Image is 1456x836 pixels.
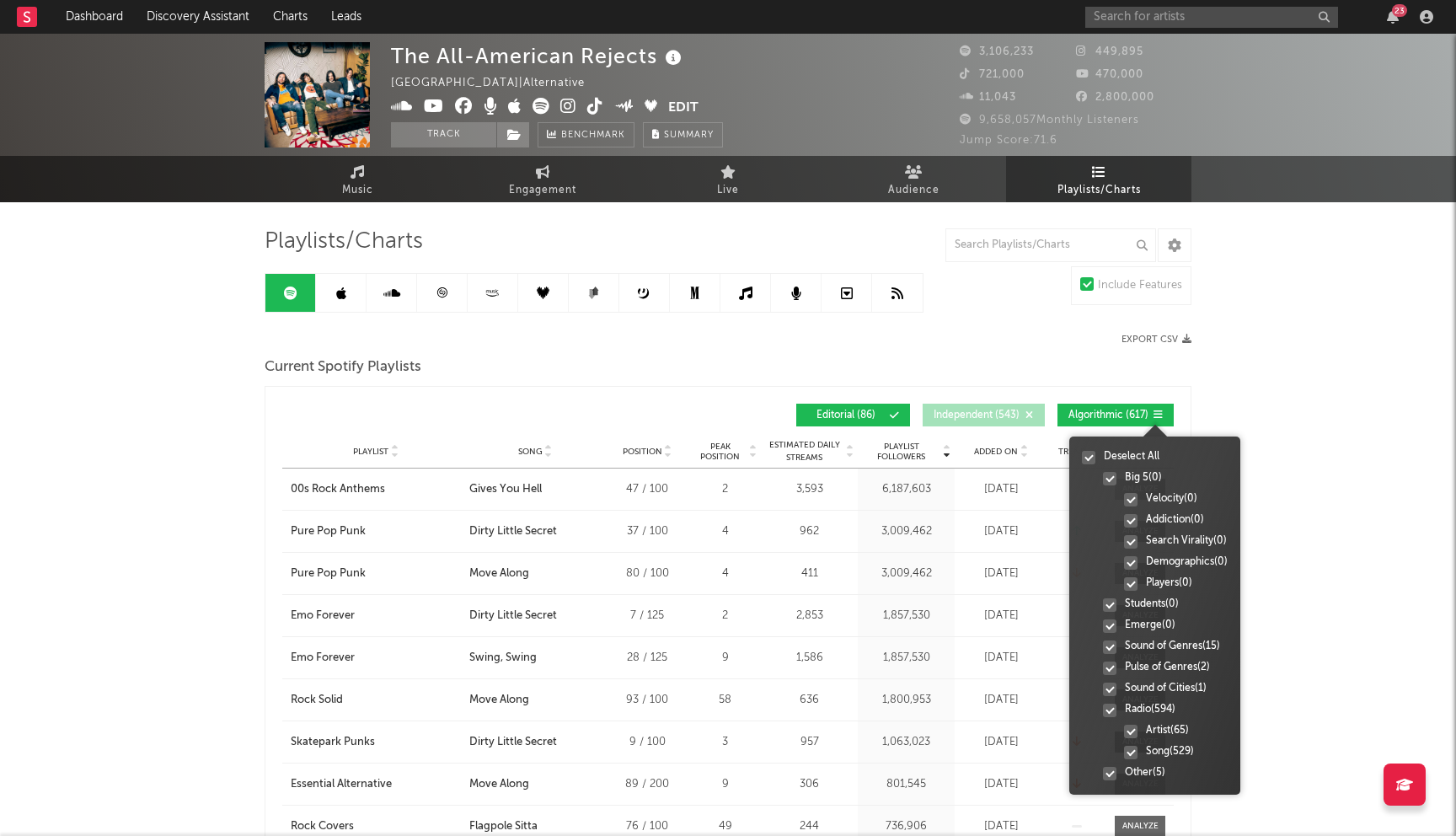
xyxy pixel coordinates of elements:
div: Essential Alternative [291,776,392,793]
div: Dirty Little Secret [469,608,557,624]
div: 2 [693,481,757,498]
div: Addiction ( 0 ) [1146,512,1228,528]
div: Move Along [469,692,529,709]
div: 962 [765,523,854,540]
div: [DATE] [959,650,1043,667]
div: [DATE] [959,523,1043,540]
span: Song [518,447,543,457]
div: 3 [693,734,757,751]
span: Playlist [353,447,388,457]
span: 721,000 [960,69,1025,80]
div: Move Along [469,776,529,793]
a: Engagement [450,156,635,202]
div: 7 / 125 [609,608,685,624]
div: Gives You Hell [469,481,542,498]
div: Flagpole Sitta [469,818,538,835]
div: [DATE] [959,565,1043,582]
button: 23 [1387,10,1399,24]
div: 80 / 100 [609,565,685,582]
button: Editorial(86) [796,404,910,426]
div: Players ( 0 ) [1146,576,1228,591]
div: Skatepark Punks [291,734,375,751]
div: [DATE] [959,734,1043,751]
a: Live [635,156,821,202]
div: Include Features [1098,276,1182,296]
span: Live [717,180,739,201]
div: [DATE] [959,692,1043,709]
div: 23 [1392,4,1407,17]
a: Audience [821,156,1006,202]
div: Pure Pop Punk [291,523,366,540]
div: 93 / 100 [609,692,685,709]
span: Editorial ( 86 ) [807,410,885,421]
div: 76 / 100 [609,818,685,835]
div: 736,906 [862,818,950,835]
div: 1,063,023 [862,734,950,751]
span: Added On [974,447,1018,457]
span: Audience [888,180,939,201]
span: Algorithmic ( 617 ) [1068,410,1148,421]
a: Playlists/Charts [1006,156,1191,202]
div: 3,009,462 [862,523,950,540]
div: Radio ( 594 ) [1125,702,1228,717]
span: Playlists/Charts [1057,180,1141,201]
span: Current Spotify Playlists [265,357,421,378]
div: 1,586 [765,650,854,667]
div: Emo Forever [291,608,355,624]
div: 306 [765,776,854,793]
div: 6,187,603 [862,481,950,498]
a: Pure Pop Punk [291,565,461,582]
div: 58 [693,692,757,709]
div: Emerge ( 0 ) [1125,618,1228,633]
span: 9,658,057 Monthly Listeners [960,115,1139,126]
div: 4 [693,565,757,582]
div: [DATE] [959,481,1043,498]
div: 9 [693,776,757,793]
span: Summary [664,131,714,140]
div: 1,857,530 [862,608,950,624]
span: Independent ( 543 ) [934,410,1020,421]
input: Search Playlists/Charts [945,228,1156,262]
div: 411 [765,565,854,582]
span: Playlist Followers [862,442,940,462]
div: Sound of Genres ( 15 ) [1125,639,1228,654]
div: The All-American Rejects [391,42,686,70]
div: Pure Pop Punk [291,565,366,582]
span: 2,800,000 [1076,92,1154,103]
div: 00s Rock Anthems [291,481,385,498]
div: Swing, Swing [469,650,537,667]
input: Search for artists [1085,7,1338,28]
div: 28 / 125 [609,650,685,667]
a: Emo Forever [291,608,461,624]
div: 4 [693,523,757,540]
div: 47 / 100 [609,481,685,498]
div: Pulse of Genres ( 2 ) [1125,660,1228,675]
a: Essential Alternative [291,776,461,793]
span: Position [623,447,662,457]
div: 1,857,530 [862,650,950,667]
div: Demographics ( 0 ) [1146,555,1228,570]
div: Dirty Little Secret [469,523,557,540]
div: Search Virality ( 0 ) [1146,533,1228,549]
button: Algorithmic(617) [1057,404,1174,426]
a: Pure Pop Punk [291,523,461,540]
button: Edit [668,98,699,119]
div: Dirty Little Secret [469,734,557,751]
div: 2,853 [765,608,854,624]
div: Sound of Cities ( 1 ) [1125,681,1228,696]
div: 49 [693,818,757,835]
a: Emo Forever [291,650,461,667]
a: Music [265,156,450,202]
button: Summary [643,122,723,147]
span: 11,043 [960,92,1016,103]
div: Rock Covers [291,818,354,835]
div: 1,800,953 [862,692,950,709]
span: Engagement [509,180,576,201]
div: 3,009,462 [862,565,950,582]
span: Playlists/Charts [265,232,423,252]
span: Benchmark [561,126,625,146]
span: 470,000 [1076,69,1143,80]
div: [DATE] [959,776,1043,793]
a: Rock Covers [291,818,461,835]
div: 801,545 [862,776,950,793]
